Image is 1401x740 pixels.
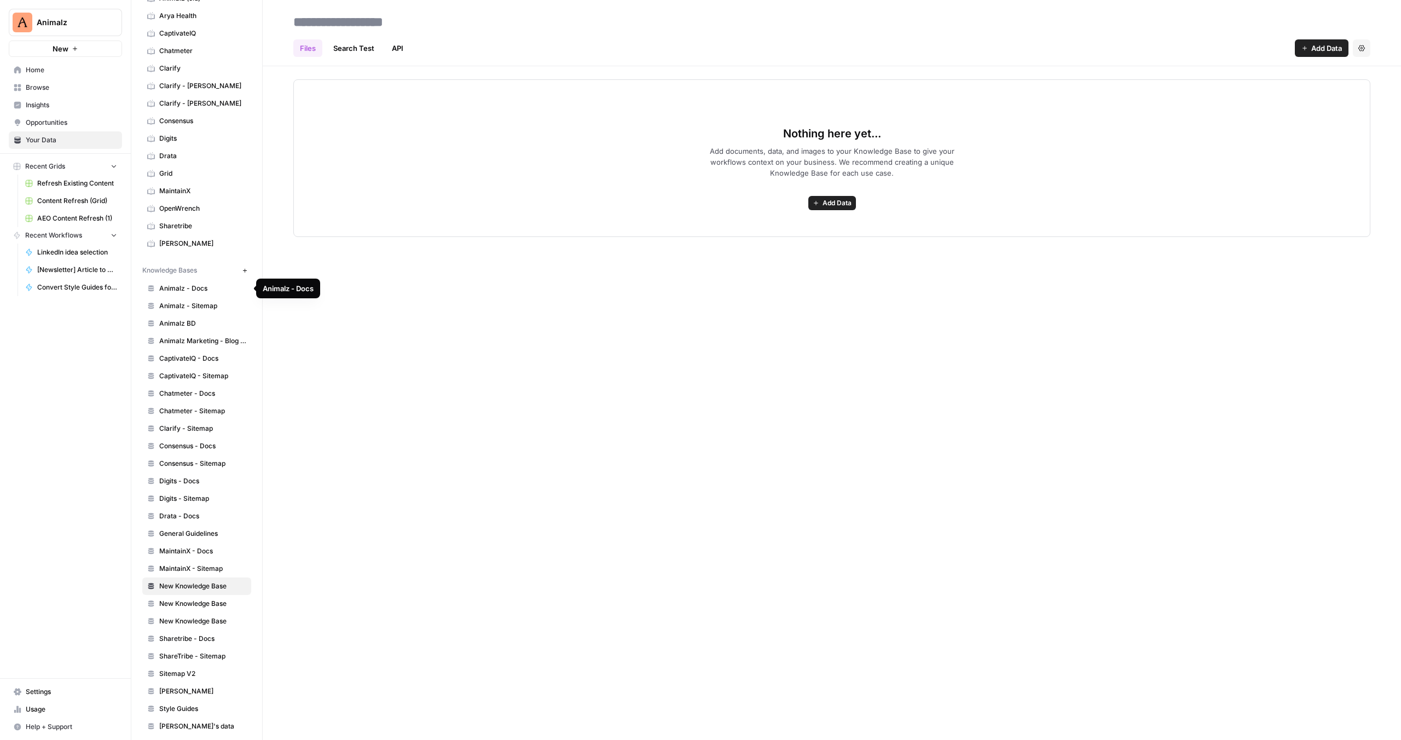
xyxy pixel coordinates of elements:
[159,371,246,381] span: CaptivateIQ - Sitemap
[9,131,122,149] a: Your Data
[142,542,251,560] a: MaintainX - Docs
[159,581,246,591] span: New Knowledge Base
[159,116,246,126] span: Consensus
[159,169,246,178] span: Grid
[142,60,251,77] a: Clarify
[142,437,251,455] a: Consensus - Docs
[37,196,117,206] span: Content Refresh (Grid)
[37,178,117,188] span: Refresh Existing Content
[159,99,246,108] span: Clarify - [PERSON_NAME]
[142,665,251,683] a: Sitemap V2
[142,472,251,490] a: Digits - Docs
[53,43,68,54] span: New
[142,367,251,385] a: CaptivateIQ - Sitemap
[142,95,251,112] a: Clarify - [PERSON_NAME]
[142,182,251,200] a: MaintainX
[159,221,246,231] span: Sharetribe
[26,722,117,732] span: Help + Support
[20,210,122,227] a: AEO Content Refresh (1)
[20,175,122,192] a: Refresh Existing Content
[159,546,246,556] span: MaintainX - Docs
[293,39,322,57] a: Files
[142,595,251,612] a: New Knowledge Base
[159,284,246,293] span: Animalz - Docs
[37,247,117,257] span: LinkedIn idea selection
[142,420,251,437] a: Clarify - Sitemap
[159,354,246,363] span: CaptivateIQ - Docs
[142,130,251,147] a: Digits
[142,200,251,217] a: OpenWrench
[783,126,881,141] span: Nothing here yet...
[9,718,122,736] button: Help + Support
[142,265,197,275] span: Knowledge Bases
[9,158,122,175] button: Recent Grids
[142,280,251,297] a: Animalz - Docs
[159,28,246,38] span: CaptivateIQ
[159,46,246,56] span: Chatmeter
[142,647,251,665] a: ShareTribe - Sitemap
[142,77,251,95] a: Clarify - [PERSON_NAME]
[142,490,251,507] a: Digits - Sitemap
[159,704,246,714] span: Style Guides
[142,42,251,60] a: Chatmeter
[159,389,246,398] span: Chatmeter - Docs
[159,721,246,731] span: [PERSON_NAME]'s data
[26,704,117,714] span: Usage
[159,151,246,161] span: Drata
[9,114,122,131] a: Opportunities
[142,560,251,577] a: MaintainX - Sitemap
[327,39,381,57] a: Search Test
[159,11,246,21] span: Arya Health
[26,118,117,128] span: Opportunities
[142,718,251,735] a: [PERSON_NAME]'s data
[142,25,251,42] a: CaptivateIQ
[142,315,251,332] a: Animalz BD
[159,239,246,248] span: [PERSON_NAME]
[142,297,251,315] a: Animalz - Sitemap
[9,227,122,244] button: Recent Workflows
[159,441,246,451] span: Consensus - Docs
[142,385,251,402] a: Chatmeter - Docs
[142,577,251,595] a: New Knowledge Base
[159,204,246,213] span: OpenWrench
[26,687,117,697] span: Settings
[25,230,82,240] span: Recent Workflows
[159,529,246,539] span: General Guidelines
[159,616,246,626] span: New Knowledge Base
[142,612,251,630] a: New Knowledge Base
[142,700,251,718] a: Style Guides
[26,135,117,145] span: Your Data
[159,476,246,486] span: Digits - Docs
[1295,39,1348,57] button: Add Data
[159,336,246,346] span: Animalz Marketing - Blog content
[37,213,117,223] span: AEO Content Refresh (1)
[159,186,246,196] span: MaintainX
[385,39,410,57] a: API
[159,651,246,661] span: ShareTribe - Sitemap
[142,525,251,542] a: General Guidelines
[37,265,117,275] span: [Newsletter] Article to Newsletter ([PERSON_NAME])
[142,332,251,350] a: Animalz Marketing - Blog content
[9,683,122,701] a: Settings
[20,261,122,279] a: [Newsletter] Article to Newsletter ([PERSON_NAME])
[159,134,246,143] span: Digits
[159,319,246,328] span: Animalz BD
[159,424,246,433] span: Clarify - Sitemap
[9,9,122,36] button: Workspace: Animalz
[142,217,251,235] a: Sharetribe
[808,196,856,210] button: Add Data
[20,192,122,210] a: Content Refresh (Grid)
[9,61,122,79] a: Home
[159,511,246,521] span: Drata - Docs
[9,41,122,57] button: New
[26,83,117,92] span: Browse
[9,79,122,96] a: Browse
[142,630,251,647] a: Sharetribe - Docs
[37,17,103,28] span: Animalz
[20,279,122,296] a: Convert Style Guides for LLMs
[142,350,251,367] a: CaptivateIQ - Docs
[159,599,246,609] span: New Knowledge Base
[692,146,972,178] span: Add documents, data, and images to your Knowledge Base to give your workflows context on your bus...
[37,282,117,292] span: Convert Style Guides for LLMs
[25,161,65,171] span: Recent Grids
